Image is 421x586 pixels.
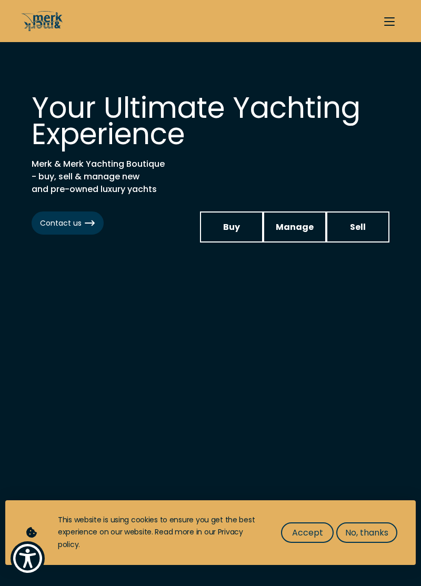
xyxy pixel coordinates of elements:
button: No, thanks [336,522,397,543]
div: This website is using cookies to ensure you get the best experience on our website. Read more in ... [58,514,260,551]
span: Manage [276,220,314,234]
span: Sell [350,220,366,234]
a: Privacy policy [58,527,243,550]
span: Accept [292,526,323,539]
button: Accept [281,522,334,543]
a: Sell [326,211,389,243]
h2: Merk & Merk Yachting Boutique - buy, sell & manage new and pre-owned luxury yachts [32,158,389,196]
span: Contact us [40,218,95,229]
span: No, thanks [345,526,388,539]
a: Buy [200,211,263,243]
h1: Your Ultimate Yachting Experience [32,95,389,147]
a: Manage [263,211,326,243]
button: Show Accessibility Preferences [11,541,45,575]
a: Contact us [32,211,104,235]
span: Buy [223,220,240,234]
